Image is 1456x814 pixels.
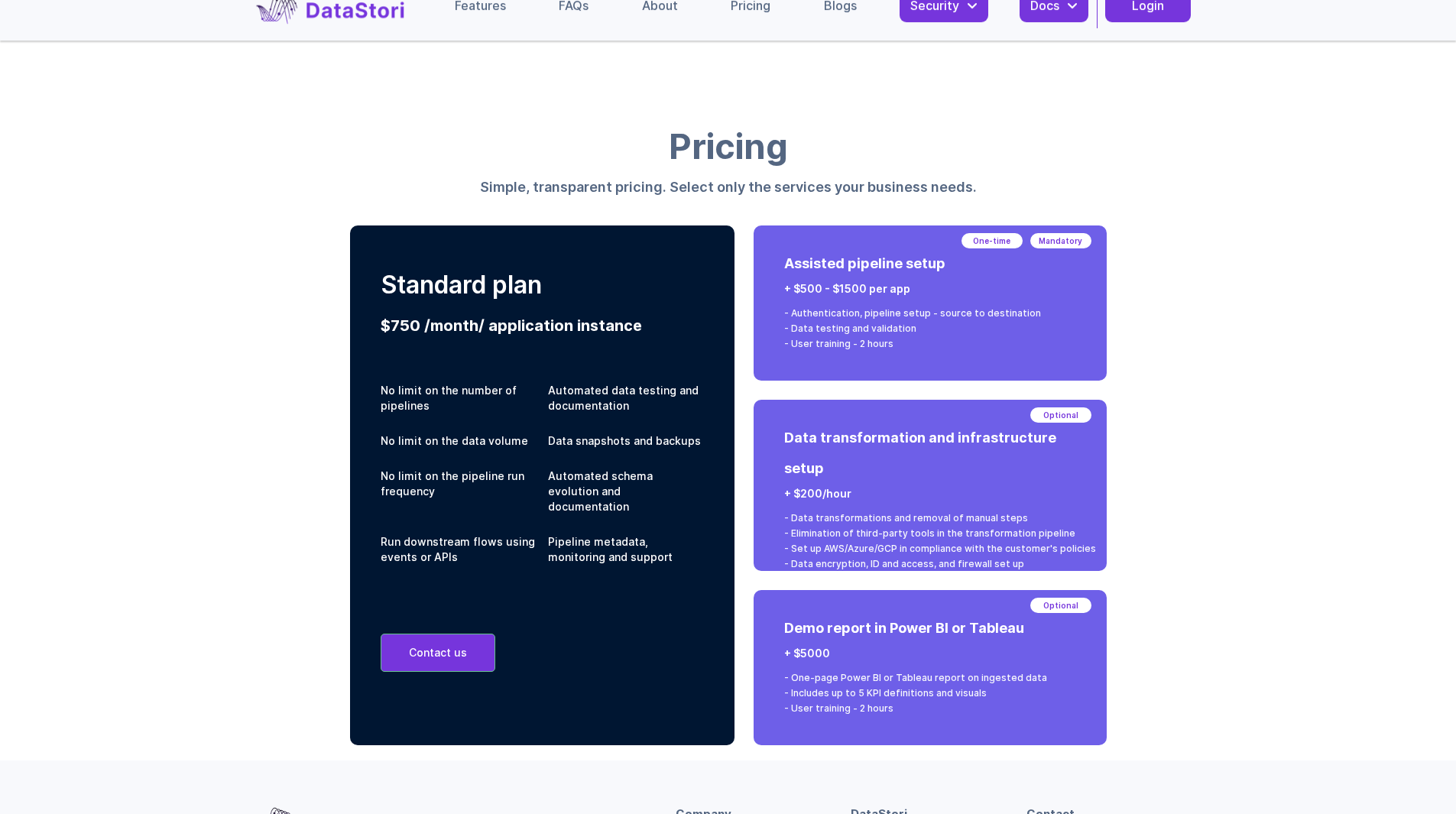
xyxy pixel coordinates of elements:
div: - One-page Power BI or Tableau report on ingested data - Includes up to 5 KPI definitions and vis... [784,666,1098,720]
p: Automated data testing and documentation [548,383,704,413]
p: Data snapshots and backups [548,433,704,449]
h2: + $200/hour [784,484,1098,503]
a: Contact us [381,634,495,672]
p: Run downstream flows using events or APIs [381,534,537,565]
div: - Data transformations and removal of manual steps - Elimination of third-party tools in the tran... [784,507,1098,576]
div: - Authentication, pipeline setup - source to destination - Data testing and validation - User tra... [784,302,1098,355]
p: Contact us [409,645,467,660]
p: No limit on the pipeline run frequency [381,469,537,514]
p: Assisted pipeline setup [784,248,1098,279]
h1: Pricing [350,130,1107,164]
h2: Standard plan [381,271,705,299]
div: One-time [961,233,1023,248]
h2: + $500 - $1500 per app [784,279,1098,298]
p: Data transformation and infrastructure setup [784,423,1098,484]
div: Optional [1030,407,1091,423]
p: No limit on the number of pipelines [381,383,537,421]
strong: Simple, transparent pricing. Select only the services your business needs. [480,179,977,195]
h2: + $5000 [784,644,1098,663]
h3: $750 /month/ application instance [381,314,705,337]
div: Optional [1030,598,1091,613]
p: Pipeline metadata, monitoring and support [548,534,704,565]
p: Demo report in Power BI or Tableau [784,613,1098,644]
p: Automated schema evolution and documentation [548,469,704,514]
p: No limit on the data volume [381,433,537,449]
div: Mandatory [1030,233,1091,248]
